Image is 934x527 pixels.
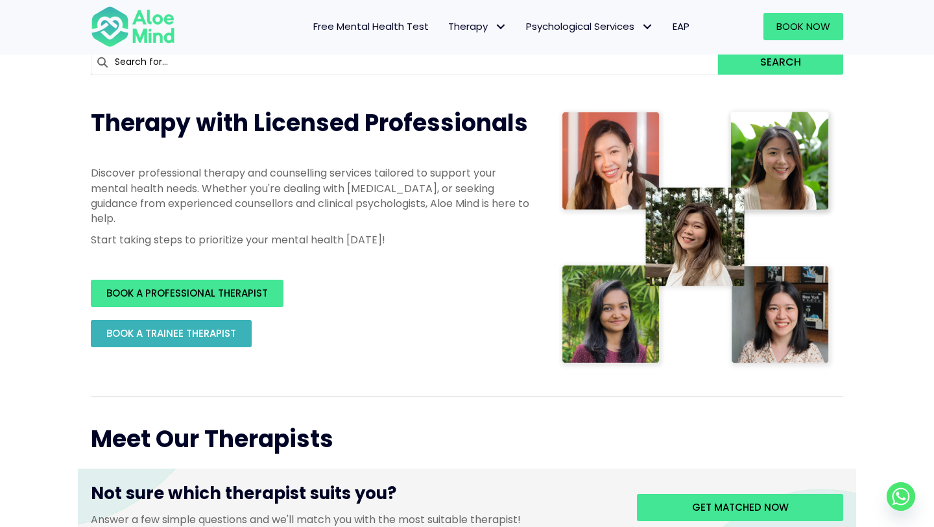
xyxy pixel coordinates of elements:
a: Whatsapp [887,482,915,511]
a: EAP [663,13,699,40]
span: BOOK A PROFESSIONAL THERAPIST [106,286,268,300]
a: TherapyTherapy: submenu [438,13,516,40]
a: BOOK A PROFESSIONAL THERAPIST [91,280,283,307]
span: BOOK A TRAINEE THERAPIST [106,326,236,340]
span: EAP [673,19,689,33]
button: Search [718,50,843,75]
a: Free Mental Health Test [304,13,438,40]
span: Meet Our Therapists [91,423,333,456]
h3: Not sure which therapist suits you? [91,482,617,511]
input: Search for... [91,50,718,75]
a: Psychological ServicesPsychological Services: submenu [516,13,663,40]
a: BOOK A TRAINEE THERAPIST [91,320,252,347]
a: Book Now [763,13,843,40]
span: Psychological Services: submenu [638,18,656,36]
p: Start taking steps to prioritize your mental health [DATE]! [91,232,532,247]
img: Aloe mind Logo [91,5,175,48]
span: Therapy [448,19,507,33]
span: Therapy with Licensed Professionals [91,106,528,140]
p: Discover professional therapy and counselling services tailored to support your mental health nee... [91,165,532,226]
p: Answer a few simple questions and we'll match you with the most suitable therapist! [91,512,617,527]
span: Therapy: submenu [491,18,510,36]
span: Psychological Services [526,19,653,33]
img: Therapist collage [558,107,835,371]
span: Free Mental Health Test [313,19,429,33]
span: Book Now [776,19,830,33]
span: Get matched now [692,500,789,514]
nav: Menu [192,13,699,40]
a: Get matched now [637,494,843,521]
